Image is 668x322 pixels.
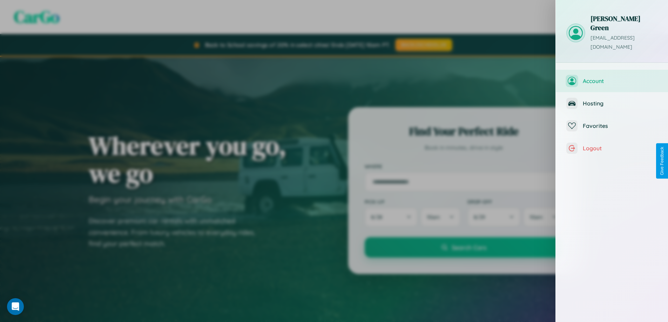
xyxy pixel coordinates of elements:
p: [EMAIL_ADDRESS][DOMAIN_NAME] [591,34,657,52]
span: Logout [583,145,657,152]
h3: [PERSON_NAME] Green [591,14,657,32]
div: Give Feedback [660,147,664,175]
button: Logout [556,137,668,159]
div: Open Intercom Messenger [7,298,24,315]
span: Favorites [583,122,657,129]
span: Account [583,77,657,84]
button: Hosting [556,92,668,115]
button: Favorites [556,115,668,137]
button: Account [556,70,668,92]
span: Hosting [583,100,657,107]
